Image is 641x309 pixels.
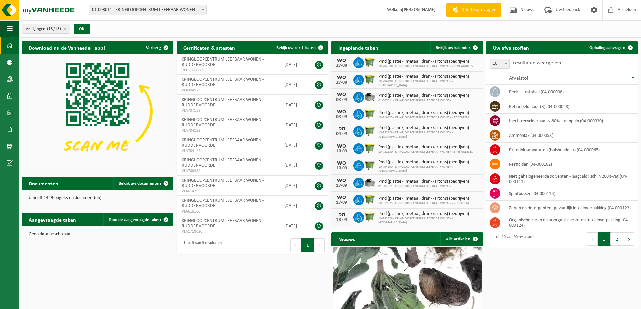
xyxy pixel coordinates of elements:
div: 10-09 [335,149,348,154]
h2: Aangevraagde taken [22,213,83,226]
div: WO [335,75,348,80]
div: 03-09 [335,98,348,102]
p: Geen data beschikbaar. [29,232,167,237]
img: WB-1100-HPE-GN-50 [364,74,376,85]
td: [DATE] [279,115,308,135]
td: [DATE] [279,176,308,196]
strong: [PERSON_NAME] [402,7,436,12]
span: Vestigingen [26,24,61,34]
td: behandeld hout (B) (04-000028) [504,99,638,114]
span: Pmd (plastiek, metaal, drankkartons) (bedrijven) [378,160,479,165]
td: niet gehalogeneerde solventen - laagcalorisch in 200lt-vat (04-000111) [504,171,638,186]
button: Previous [290,238,301,252]
span: 01-003011 - KRINGLOOPCENTRUM LEEFBAAR WONEN - RUDDERVOORDE [89,5,206,15]
span: VLA704124 [182,148,274,154]
span: VLA704122 [182,128,274,133]
td: [DATE] [279,54,308,75]
p: U heeft 1429 ongelezen document(en). [29,196,167,200]
button: Verberg [141,41,173,54]
span: Afvalstof [509,76,528,81]
td: ammoniak (04-000058) [504,128,638,143]
td: pesticiden (04-000102) [504,157,638,171]
span: 10-782828 - KRINGLOOPCENTRUM LEEFBAAR WONEN / [GEOGRAPHIC_DATA] [378,217,479,225]
span: KRINGLOOPCENTRUM LEEFBAAR WONEN - RUDDERVOORDE [182,178,264,188]
span: KRINGLOOPCENTRUM LEEFBAAR WONEN - RUDDERVOORDE [182,57,264,67]
img: WB-5000-GAL-GY-01 [364,91,376,102]
span: Bekijk uw kalender [436,46,470,50]
span: KRINGLOOPCENTRUM LEEFBAAR WONEN - RUDDERVOORDE [182,138,264,148]
button: OK [74,24,90,34]
button: 1 [301,238,314,252]
span: Pmd (plastiek, metaal, drankkartons) (bedrijven) [378,211,479,217]
div: 17-09 [335,200,348,205]
span: KRINGLOOPCENTRUM LEEFBAAR WONEN - RUDDERVOORDE [182,117,264,128]
div: WO [335,195,348,200]
h2: Documenten [22,177,65,190]
span: VLA904573 [182,88,274,93]
span: KRINGLOOPCENTRUM LEEFBAAR WONEN - RUDDERVOORDE [182,158,264,168]
span: Bekijk uw certificaten [276,46,316,50]
span: VLA610168 [182,209,274,214]
h2: Uw afvalstoffen [486,41,536,54]
span: 10-782828 - KRINGLOOPCENTRUM LEEFBAAR WONEN / [GEOGRAPHIC_DATA] [378,131,479,139]
span: 01-003011 - KRINGLOOPCENTRUM LEEFBAAR WONEN - RUDDERVOORDE [89,5,207,15]
span: VLA1710020 [182,229,274,234]
span: Pmd (plastiek, metaal, drankkartons) (bedrijven) [378,179,469,184]
h2: Download nu de Vanheede+ app! [22,41,112,54]
button: 1 [598,232,611,246]
a: Bekijk uw kalender [430,41,482,54]
div: DO [335,126,348,132]
td: [DATE] [279,135,308,155]
td: [DATE] [279,75,308,95]
count: (13/13) [47,27,61,31]
span: KRINGLOOPCENTRUM LEEFBAAR WONEN - RUDDERVOORDE [182,218,264,229]
span: Bekijk uw documenten [119,181,161,186]
div: WO [335,92,348,98]
td: [DATE] [279,216,308,236]
span: Pmd (plastiek, metaal, drankkartons) (bedrijven) [378,59,473,64]
span: VLA614799 [182,189,274,194]
span: 10-794190 - KRINGLOOPCENTRUM LEEFBAAR WONEN / [GEOGRAPHIC_DATA] [378,165,479,173]
td: [DATE] [279,155,308,176]
img: WB-1100-HPE-GN-50 [364,108,376,119]
img: WB-1100-HPE-GN-50 [364,142,376,154]
span: VLA707189 [182,108,274,113]
span: Pmd (plastiek, metaal, drankkartons) (bedrijven) [378,110,469,116]
div: WO [335,144,348,149]
div: WO [335,58,348,63]
td: bedrijfsrestafval (04-000008) [504,85,638,99]
img: WB-5000-GAL-GY-01 [364,177,376,188]
img: WB-1100-HPE-GN-50 [364,159,376,171]
div: 04-09 [335,132,348,137]
span: Pmd (plastiek, metaal, drankkartons) (bedrijven) [378,74,479,79]
span: Toon de aangevraagde taken [109,218,161,222]
div: 27-08 [335,80,348,85]
button: Vestigingen(13/13) [22,24,70,34]
span: KRINGLOOPCENTRUM LEEFBAAR WONEN - RUDDERVOORDE [182,198,264,208]
div: 03-09 [335,115,348,119]
span: Pmd (plastiek, metaal, drankkartons) (bedrijven) [378,145,473,150]
td: [DATE] [279,95,308,115]
h2: Ingeplande taken [331,41,385,54]
a: Bekijk uw certificaten [271,41,327,54]
img: WB-1100-HPE-GN-50 [364,211,376,222]
div: WO [335,161,348,166]
span: 10-819825 - KRINGLOOPCENTRUM LEEFBAAR WONEN / ZEDELGEM [378,201,469,205]
span: 10-782830 - KRINGLOOPCENTRUM LEEFBAAR WONEN / SINT-ANDRIES [378,64,473,68]
label: resultaten weergeven [513,60,561,66]
div: 1 tot 10 van 20 resultaten [490,232,535,246]
td: organische zuren en anorganische zuren in kleinverpakking (04-000124) [504,215,638,230]
td: zepen en detergenten, gevaarlijk in kleinverpakking (04-000123) [504,201,638,215]
span: Verberg [146,46,161,50]
div: 17-09 [335,183,348,188]
span: 10-794190 - KRINGLOOPCENTRUM LEEFBAAR WONEN / [GEOGRAPHIC_DATA] [378,79,479,87]
span: VLA700432 [182,168,274,174]
div: 10-09 [335,166,348,171]
a: Offerte aanvragen [446,3,501,17]
img: WB-1100-HPE-GN-50 [364,125,376,137]
td: spuitbussen (04-000114) [504,186,638,201]
div: 1 tot 9 van 9 resultaten [180,238,222,253]
a: Ophaling aanvragen [584,41,637,54]
span: 10 [490,59,509,68]
span: 01-003011 - KRINGLOOPCENTRUM LEEFBAAR WONEN [378,99,469,103]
